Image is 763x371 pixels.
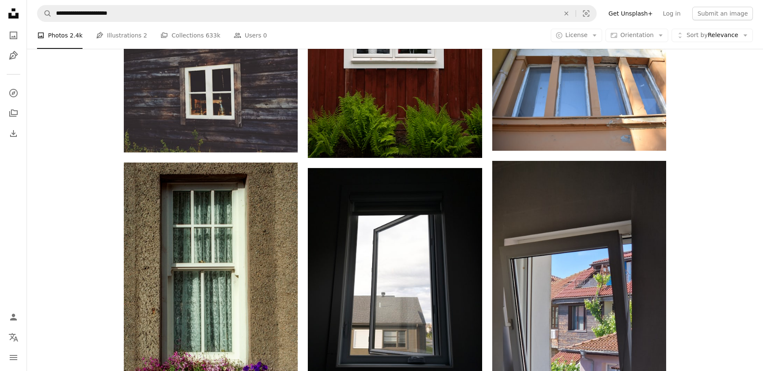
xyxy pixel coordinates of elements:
[5,349,22,366] button: Menu
[308,280,482,288] a: a view of a house through a window
[576,5,596,21] button: Visual search
[551,29,603,42] button: License
[96,22,147,49] a: Illustrations 2
[5,309,22,326] a: Log in / Sign up
[492,35,666,150] img: a building with a window that has been boarded up
[686,31,738,40] span: Relevance
[37,5,597,22] form: Find visuals sitewide
[5,5,22,24] a: Home — Unsplash
[620,32,654,38] span: Orientation
[124,37,298,152] img: a wooden house with a white window and white trim
[566,32,588,38] span: License
[5,47,22,64] a: Illustrations
[603,7,658,20] a: Get Unsplash+
[672,29,753,42] button: Sort byRelevance
[692,7,753,20] button: Submit an image
[492,89,666,96] a: a building with a window that has been boarded up
[234,22,267,49] a: Users 0
[144,31,147,40] span: 2
[160,22,220,49] a: Collections 633k
[124,91,298,98] a: a wooden house with a white window and white trim
[205,31,220,40] span: 633k
[37,5,52,21] button: Search Unsplash
[124,288,298,295] a: a window box with flowers in it
[686,32,707,38] span: Sort by
[606,29,668,42] button: Orientation
[492,311,666,319] a: a window with a view of a house in the background
[557,5,576,21] button: Clear
[5,105,22,122] a: Collections
[5,125,22,142] a: Download History
[263,31,267,40] span: 0
[658,7,686,20] a: Log in
[5,329,22,346] button: Language
[5,85,22,101] a: Explore
[5,27,22,44] a: Photos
